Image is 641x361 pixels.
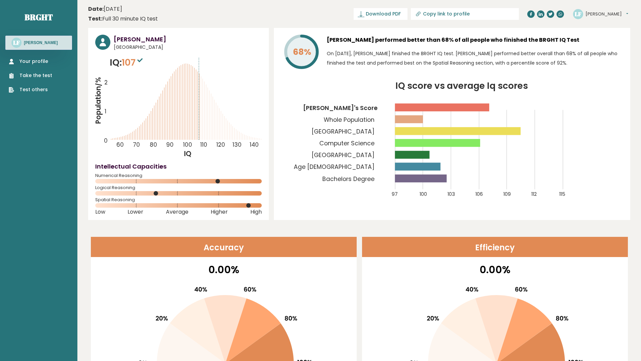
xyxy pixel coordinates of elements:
tspan: Population/% [94,77,103,124]
tspan: 90 [166,141,174,149]
a: Your profile [9,58,52,65]
a: Take the test [9,72,52,79]
p: 0.00% [95,262,352,277]
tspan: 115 [560,191,566,197]
tspan: Computer Science [319,139,375,147]
tspan: 100 [420,191,427,197]
text: LF [13,39,20,46]
div: Full 30 minute IQ test [88,15,158,23]
h4: Intellectual Capacities [95,162,262,171]
tspan: 68% [293,46,311,58]
p: On [DATE], [PERSON_NAME] finished the BRGHT IQ test. [PERSON_NAME] performed better overall than ... [327,49,623,68]
span: [GEOGRAPHIC_DATA] [114,44,262,51]
text: LF [575,10,581,17]
time: [DATE] [88,5,122,13]
tspan: Bachelors Degree [322,175,375,183]
h3: [PERSON_NAME] [24,40,58,45]
span: Low [95,211,105,213]
span: Lower [128,211,143,213]
span: High [250,211,262,213]
tspan: 1 [105,107,106,115]
a: Download PDF [354,8,407,20]
a: Test others [9,86,52,93]
span: Spatial Reasoning [95,198,262,201]
tspan: Age [DEMOGRAPHIC_DATA] [294,163,375,171]
tspan: 103 [448,191,455,197]
tspan: 110 [200,141,207,149]
tspan: 140 [250,141,259,149]
tspan: 112 [532,191,537,197]
span: Average [166,211,188,213]
tspan: 60 [116,141,124,149]
tspan: 0 [104,137,108,145]
span: Download PDF [366,10,401,17]
span: Logical Reasoning [95,186,262,189]
span: Numerical Reasoning [95,174,262,177]
tspan: 100 [183,141,192,149]
tspan: 120 [216,141,225,149]
tspan: [PERSON_NAME]'s Score [303,104,378,112]
header: Accuracy [91,237,357,257]
b: Date: [88,5,104,13]
p: IQ: [110,56,144,69]
header: Efficiency [362,237,628,257]
tspan: 80 [150,141,157,149]
a: Brght [25,12,53,23]
p: 0.00% [366,262,624,277]
h3: [PERSON_NAME] [114,35,262,44]
tspan: [GEOGRAPHIC_DATA] [312,151,375,159]
span: 107 [122,56,144,69]
tspan: 2 [104,79,108,87]
tspan: Whole Population [324,116,375,124]
h3: [PERSON_NAME] performed better than 68% of all people who finished the BRGHT IQ Test [327,35,623,45]
b: Test: [88,15,102,23]
tspan: IQ score vs average Iq scores [395,79,528,92]
tspan: [GEOGRAPHIC_DATA] [312,128,375,136]
tspan: IQ [184,149,192,158]
tspan: 97 [392,191,398,197]
tspan: 70 [133,141,140,149]
span: Higher [211,211,228,213]
tspan: 130 [233,141,242,149]
button: [PERSON_NAME] [585,11,628,17]
tspan: 109 [504,191,511,197]
tspan: 106 [475,191,483,197]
